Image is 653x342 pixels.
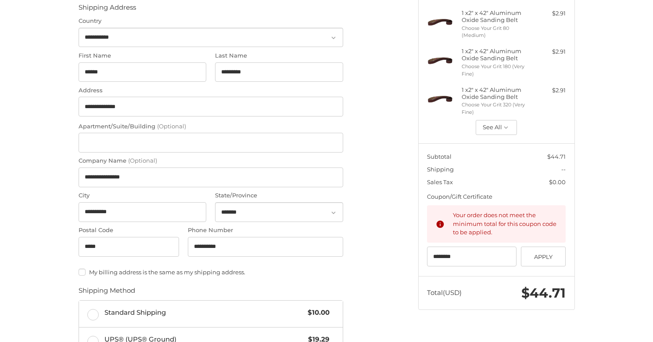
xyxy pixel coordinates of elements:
[521,285,566,301] span: $44.71
[462,25,529,39] li: Choose Your Grit 80 (Medium)
[79,17,343,25] label: Country
[79,86,343,95] label: Address
[531,47,566,56] div: $2.91
[462,9,529,24] h4: 1 x 2" x 42" Aluminum Oxide Sanding Belt
[462,47,529,62] h4: 1 x 2" x 42" Aluminum Oxide Sanding Belt
[304,308,330,318] span: $10.00
[427,178,453,186] span: Sales Tax
[427,247,517,266] input: Gift Certificate or Coupon Code
[79,191,207,200] label: City
[215,51,343,60] label: Last Name
[462,63,529,77] li: Choose Your Grit 180 (Very Fine)
[521,247,566,266] button: Apply
[188,226,343,235] label: Phone Number
[79,269,343,276] label: My billing address is the same as my shipping address.
[79,156,343,165] label: Company Name
[157,123,186,130] small: (Optional)
[531,86,566,95] div: $2.91
[561,166,566,173] span: --
[128,157,157,164] small: (Optional)
[427,153,452,160] span: Subtotal
[427,193,566,201] div: Coupon/Gift Certificate
[79,3,136,17] legend: Shipping Address
[79,51,207,60] label: First Name
[462,86,529,101] h4: 1 x 2" x 42" Aluminum Oxide Sanding Belt
[476,120,517,135] button: See All
[215,191,343,200] label: State/Province
[427,288,462,297] span: Total (USD)
[104,308,304,318] span: Standard Shipping
[549,178,566,186] span: $0.00
[79,286,135,300] legend: Shipping Method
[79,226,179,235] label: Postal Code
[462,101,529,116] li: Choose Your Grit 320 (Very Fine)
[531,9,566,18] div: $2.91
[453,211,557,237] div: Your order does not meet the minimum total for this coupon code to be applied.
[547,153,566,160] span: $44.71
[427,166,454,173] span: Shipping
[79,122,343,131] label: Apartment/Suite/Building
